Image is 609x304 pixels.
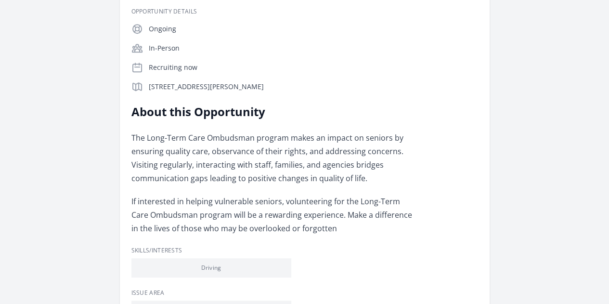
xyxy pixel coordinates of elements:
h3: Issue area [131,289,478,297]
h3: Skills/Interests [131,247,478,254]
p: Ongoing [149,24,478,34]
p: If interested in helping vulnerable seniors, volunteering for the Long-Term Care Ombudsman progra... [131,195,413,235]
li: Driving [131,258,291,278]
p: [STREET_ADDRESS][PERSON_NAME] [149,82,478,92]
p: The Long-Term Care Ombudsman program makes an impact on seniors by ensuring quality care, observa... [131,131,413,185]
p: Recruiting now [149,63,478,72]
p: In-Person [149,43,478,53]
h2: About this Opportunity [131,104,413,119]
h3: Opportunity Details [131,8,478,15]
